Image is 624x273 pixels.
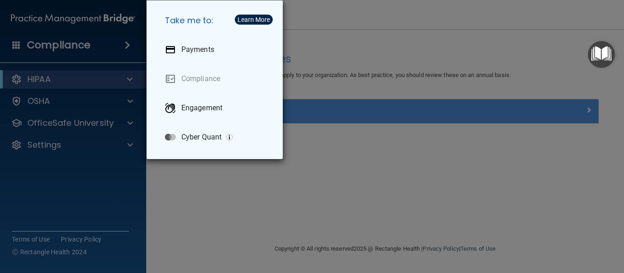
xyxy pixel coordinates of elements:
[238,16,270,23] div: Learn More
[181,103,222,113] p: Engagement
[158,124,275,150] a: Cyber Quant
[181,133,222,142] p: Cyber Quant
[235,15,273,25] button: Learn More
[158,95,275,121] a: Engagement
[465,208,613,245] iframe: Drift Widget Chat Controller
[158,66,275,92] a: Compliance
[158,8,275,33] h5: Take me to:
[181,45,214,54] p: Payments
[158,37,275,62] a: Payments
[588,41,615,68] button: Open Resource Center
